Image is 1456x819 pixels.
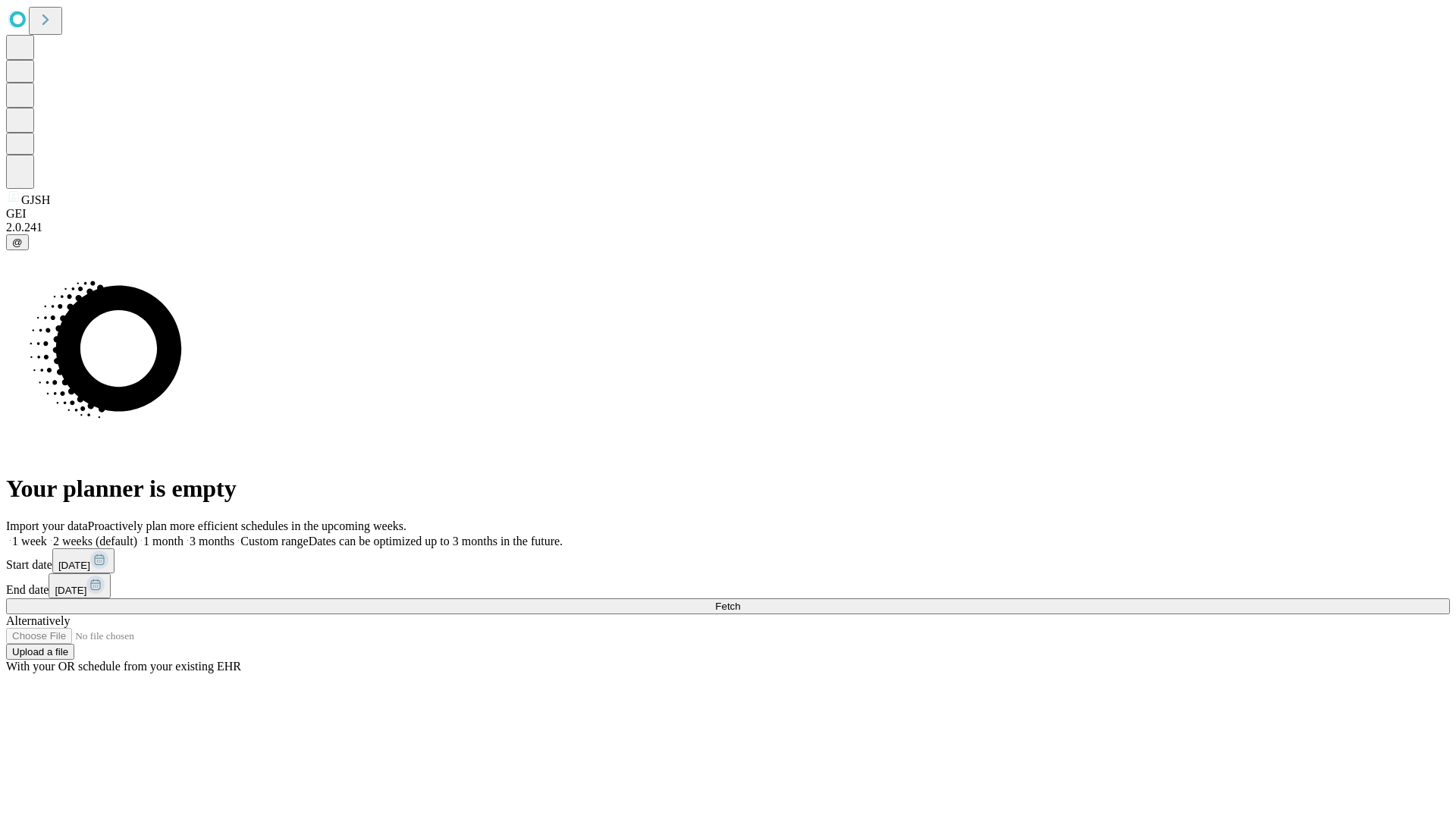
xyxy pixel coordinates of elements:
button: Fetch [6,598,1450,614]
span: 1 month [143,535,184,548]
span: [DATE] [55,585,86,596]
button: @ [6,234,29,250]
h1: Your planner is empty [6,475,1450,503]
span: [DATE] [58,560,90,571]
span: Proactively plan more efficient schedules in the upcoming weeks. [88,519,406,532]
span: Dates can be optimized up to 3 months in the future. [309,535,563,548]
div: Start date [6,548,1450,573]
span: GJSH [21,193,50,206]
span: Custom range [240,535,308,548]
span: 3 months [190,535,234,548]
div: GEI [6,207,1450,221]
div: End date [6,573,1450,598]
span: Fetch [715,601,740,612]
span: With your OR schedule from your existing EHR [6,660,241,673]
span: 2 weeks (default) [53,535,137,548]
button: Upload a file [6,644,74,660]
button: [DATE] [49,573,111,598]
span: 1 week [12,535,47,548]
span: Import your data [6,519,88,532]
button: [DATE] [52,548,115,573]
span: Alternatively [6,614,70,627]
div: 2.0.241 [6,221,1450,234]
span: @ [12,237,23,248]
